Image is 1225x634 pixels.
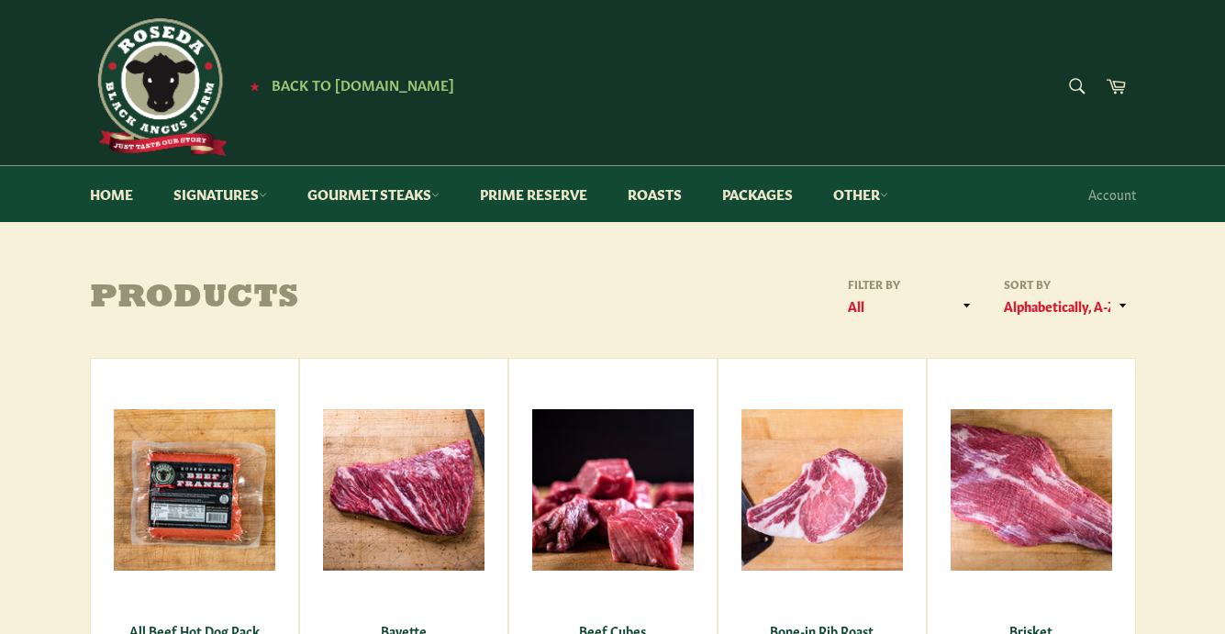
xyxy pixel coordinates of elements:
a: Account [1079,167,1145,221]
a: ★ Back to [DOMAIN_NAME] [240,78,454,93]
label: Filter by [842,276,980,292]
label: Sort by [998,276,1136,292]
img: Bavette [323,409,484,571]
a: Signatures [155,166,285,222]
img: Brisket [951,409,1112,571]
a: Prime Reserve [462,166,606,222]
a: Roasts [609,166,700,222]
img: Beef Cubes [532,409,694,571]
img: Bone-in Rib Roast [741,409,903,571]
a: Home [72,166,151,222]
a: Other [815,166,907,222]
img: All Beef Hot Dog Pack [114,409,275,571]
span: Back to [DOMAIN_NAME] [272,74,454,94]
a: Gourmet Steaks [289,166,458,222]
a: Packages [704,166,811,222]
span: ★ [250,78,260,93]
h1: Products [90,281,613,317]
img: Roseda Beef [90,18,228,156]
